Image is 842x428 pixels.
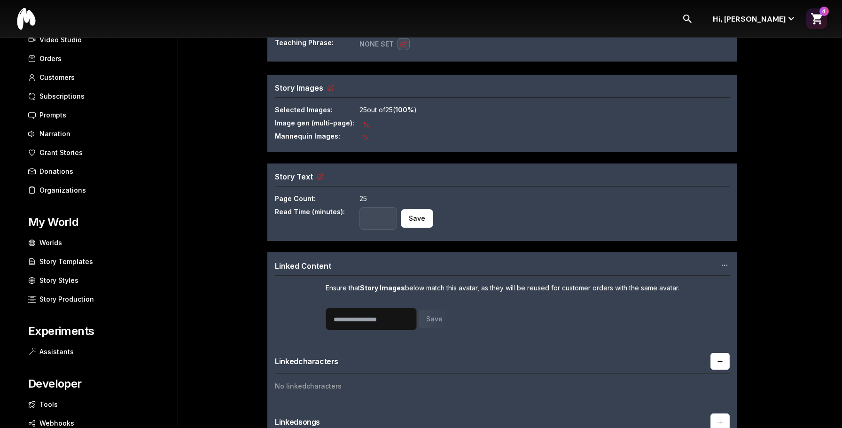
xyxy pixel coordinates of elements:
[21,181,172,200] button: Organizations
[21,149,172,158] a: Grant Stories
[21,31,172,49] button: Video Studio
[21,271,172,290] button: Story Styles
[275,381,730,391] p: No linked character s
[21,55,172,64] a: Orders
[359,39,394,49] span: None set
[401,209,433,228] button: Save
[275,207,359,230] p: Read Time (minutes) :
[275,118,359,128] p: Image gen (multi-page) :
[275,82,327,93] p: Story Images
[21,401,172,410] a: Tools
[806,8,827,29] button: Open cart
[21,130,172,140] a: Narration
[713,13,786,24] span: Hi, [PERSON_NAME]
[21,376,172,391] h2: Developer
[21,233,172,252] button: Worlds
[359,194,367,203] div: 25
[326,283,679,293] p: Ensure that below match this avatar, as they will be reused for customer orders with the same ava...
[21,395,172,414] button: Tools
[275,171,317,182] p: Story Text
[275,416,320,428] h3: Linked song s
[395,106,414,114] span: 100 %
[21,168,172,177] a: Donations
[21,215,172,230] h2: My World
[275,105,359,115] p: Selected Images :
[21,49,172,68] button: Orders
[21,342,172,361] button: Assistants
[21,348,172,358] a: Assistants
[359,105,417,115] div: 25 out of 25 ( )
[275,260,335,272] p: Linked Content
[21,252,172,271] button: Story Templates
[819,6,829,16] div: 4
[275,132,359,141] p: Mannequin Images :
[21,68,172,87] button: Customers
[21,324,172,339] h2: Experiments
[360,284,405,292] b: Story Images
[21,87,172,106] button: Subscriptions
[710,353,730,370] button: Add character
[21,125,172,143] button: Narration
[275,38,359,50] p: Teaching Phrase :
[21,93,172,102] a: Subscriptions
[21,143,172,162] button: Grant Stories
[21,36,172,46] a: Video Studio
[21,296,172,305] a: Story Production
[21,239,172,249] a: Worlds
[21,111,172,121] a: Prompts
[275,194,359,203] p: Page Count :
[21,106,172,125] button: Prompts
[21,290,172,309] button: Story Production
[21,74,172,83] a: Customers
[21,162,172,181] button: Donations
[21,277,172,286] a: Story Styles
[21,258,172,267] a: Story Templates
[21,187,172,196] a: Organizations
[275,356,338,367] h3: Linked character s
